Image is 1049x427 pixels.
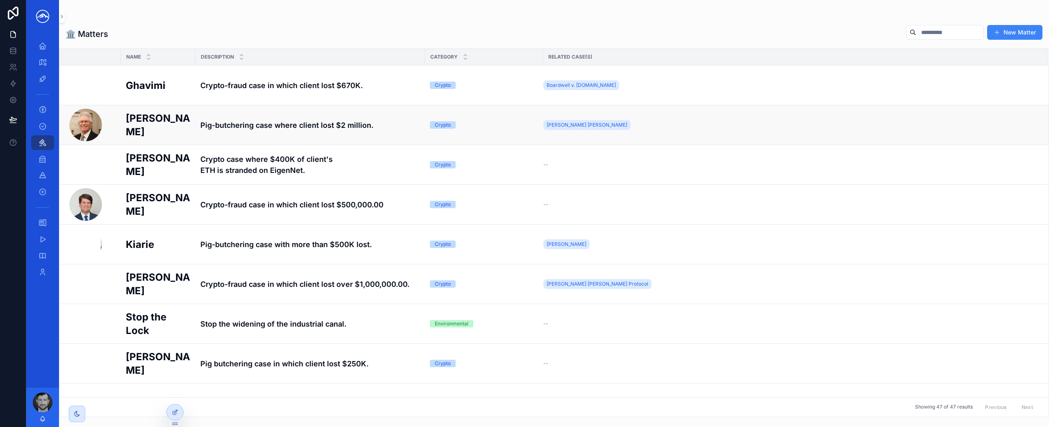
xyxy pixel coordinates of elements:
[430,280,538,288] a: Crypto
[200,239,420,250] a: Pig-butchering case with more than $500K lost.
[543,320,548,327] span: --
[26,33,59,290] div: scrollable content
[548,54,593,60] span: Related Case(s)
[430,201,538,208] a: Crypto
[543,320,1038,327] a: --
[200,318,420,329] a: Stop the widening of the industrial canal.
[543,277,1038,291] a: [PERSON_NAME] [PERSON_NAME] Protocol
[543,80,619,90] a: Boardwell v. [DOMAIN_NAME]
[543,161,1038,168] a: --
[915,404,973,411] span: Showing 47 of 47 results
[126,310,191,337] a: Stop the Lock
[435,161,451,168] div: Crypto
[430,360,538,367] a: Crypto
[547,82,616,89] span: Boardwell v. [DOMAIN_NAME]
[200,80,420,91] a: Crypto-fraud case in which client lost $670K.
[543,201,548,208] span: --
[126,191,191,218] a: [PERSON_NAME]
[126,270,191,298] a: [PERSON_NAME]
[435,280,451,288] div: Crypto
[126,79,191,92] a: Ghavimi
[547,281,648,287] span: [PERSON_NAME] [PERSON_NAME] Protocol
[430,54,458,60] span: Category
[430,82,538,89] a: Crypto
[435,82,451,89] div: Crypto
[126,79,166,92] h2: Ghavimi
[200,154,420,176] a: Crypto case where $400K of client's ETH is stranded on EigenNet.
[126,54,141,60] span: Name
[126,238,154,251] h2: Kiarie
[547,122,627,128] span: [PERSON_NAME] [PERSON_NAME]
[200,358,420,369] a: Pig butchering case in which client lost $250K.
[543,161,548,168] span: --
[126,350,191,377] a: [PERSON_NAME]
[430,161,538,168] a: Crypto
[435,360,451,367] div: Crypto
[543,201,1038,208] a: --
[543,360,548,367] span: --
[201,54,234,60] span: Description
[126,151,191,178] a: [PERSON_NAME]
[543,239,590,249] a: [PERSON_NAME]
[430,320,538,327] a: Environmental
[435,201,451,208] div: Crypto
[543,118,1038,132] a: [PERSON_NAME] [PERSON_NAME]
[126,238,191,251] a: Kiarie
[126,111,191,139] a: [PERSON_NAME]
[200,199,420,210] a: Crypto-fraud case in which client lost $500,000.00
[435,121,451,129] div: Crypto
[126,397,154,410] h2: White
[200,279,420,290] a: Crypto-fraud case in which client lost over $1,000,000.00.
[543,360,1038,367] a: --
[126,397,191,410] a: White
[543,279,652,289] a: [PERSON_NAME] [PERSON_NAME] Protocol
[543,79,1038,92] a: Boardwell v. [DOMAIN_NAME]
[543,120,631,130] a: [PERSON_NAME] [PERSON_NAME]
[435,320,468,327] div: Environmental
[33,10,52,23] img: App logo
[430,121,538,129] a: Crypto
[430,241,538,248] a: Crypto
[66,28,108,40] h1: 🏛️ Matters
[200,120,420,131] a: Pig-butchering case where client lost $2 million.
[987,25,1042,40] button: New Matter
[543,238,1038,251] a: [PERSON_NAME]
[547,241,586,248] span: [PERSON_NAME]
[435,241,451,248] div: Crypto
